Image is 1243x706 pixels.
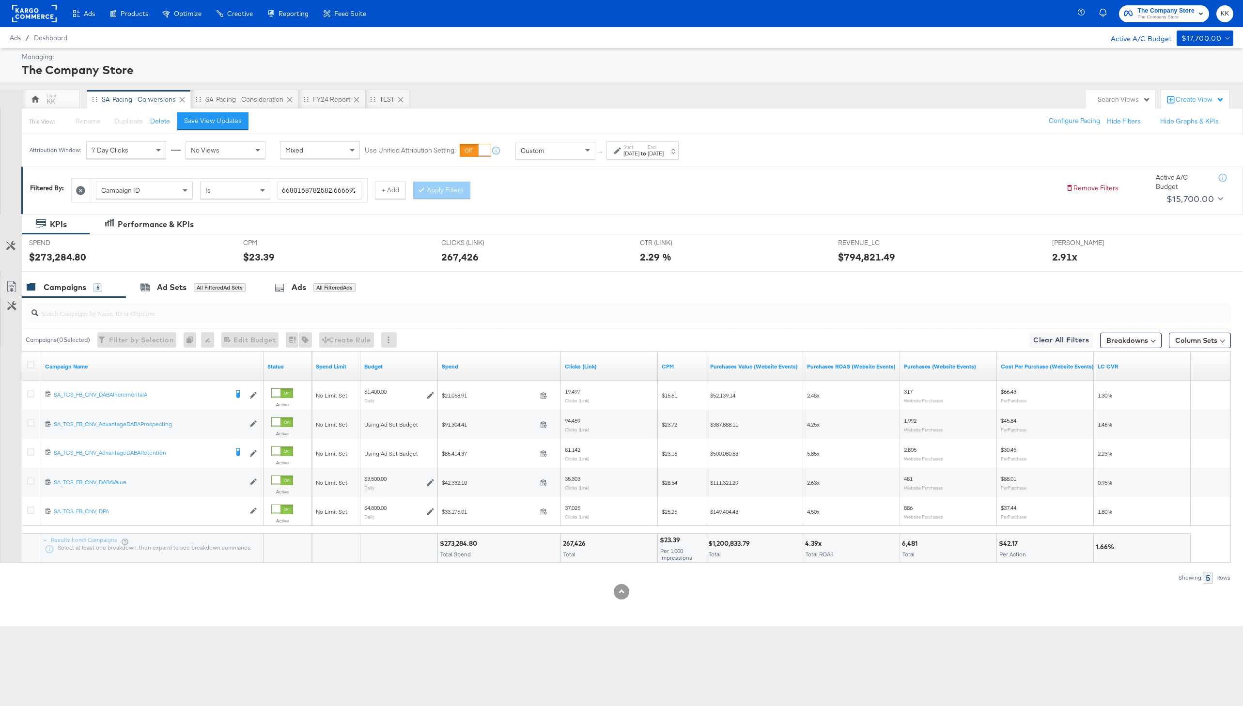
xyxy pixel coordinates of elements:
a: 1/0 Purchases / Clicks [1098,362,1187,370]
a: Dashboard [34,34,67,42]
div: $15,700.00 [1166,192,1214,206]
sub: Website Purchases [904,426,943,432]
span: CTR (LINK) [640,238,713,247]
div: Showing: [1178,574,1203,581]
span: $387,888.11 [710,420,738,428]
span: CPM [243,238,316,247]
div: Filtered By: [30,184,64,193]
div: 1.66% [1096,542,1117,552]
span: The Company Store [1137,14,1195,21]
sub: Per Purchase [1001,484,1026,490]
sub: Daily [364,484,374,490]
div: Save View Updates [184,116,242,125]
div: 267,426 [563,539,589,548]
span: Products [121,10,148,17]
button: KK [1216,5,1233,22]
div: $273,284.80 [29,250,86,264]
a: The average cost for each purchase tracked by your Custom Audience pixel on your website after pe... [1001,362,1094,370]
div: Drag to reorder tab [196,96,201,102]
div: 0 [184,332,201,348]
div: [DATE] [623,150,639,158]
sub: Daily [364,513,374,519]
a: SA_TCS_FB_CNV_DABAIncrementalA [54,390,228,400]
span: Clear All Filters [1033,334,1089,346]
span: 37,025 [565,504,580,511]
span: / [21,34,34,42]
span: 2.23% [1098,449,1112,457]
div: $1,200,833.79 [708,539,753,548]
sub: Clicks (Link) [565,513,590,519]
span: 317 [904,388,913,395]
span: $91,304.41 [442,421,536,428]
span: $37.44 [1001,504,1016,511]
div: Using Ad Set Budget [364,449,434,457]
div: SA_TCS_FB_CNV_DPA [54,507,245,515]
span: 7 Day Clicks [92,146,128,155]
input: Enter a search term [278,182,361,200]
span: $85,414.37 [442,450,536,457]
span: $45.84 [1001,417,1016,424]
label: Active [271,430,293,437]
div: Performance & KPIs [118,219,194,230]
span: No Limit Set [316,449,347,457]
span: Creative [227,10,253,17]
span: CLICKS (LINK) [441,238,514,247]
div: Drag to reorder tab [303,96,309,102]
a: The total amount spent to date. [442,362,557,370]
span: $52,139.14 [710,391,735,399]
a: If set, this is the maximum spend for your campaign. [316,362,357,370]
div: 2.29 % [640,250,671,264]
div: This View: [29,118,55,125]
span: Campaign ID [101,186,140,195]
span: Is [205,186,211,195]
sub: Clicks (Link) [565,484,590,490]
span: $111,321.29 [710,478,738,486]
div: Create View [1176,95,1224,105]
div: Drag to reorder tab [370,96,375,102]
span: The Company Store [1137,6,1195,16]
span: 1.46% [1098,420,1112,428]
span: $28.54 [662,478,677,486]
span: 4.50x [807,507,820,515]
div: 2.91x [1052,250,1077,264]
sub: Per Purchase [1001,455,1026,461]
span: No Limit Set [316,478,347,486]
span: $23.16 [662,449,677,457]
button: Hide Filters [1107,117,1141,126]
button: $17,700.00 [1177,31,1233,46]
span: $149,404.43 [710,507,738,515]
sub: Website Purchases [904,513,943,519]
div: SA_TCS_FB_CNV_AdvantageDABARetention [54,448,228,456]
div: 6,481 [902,539,920,548]
span: Total [563,551,575,558]
div: Drag to reorder tab [92,96,97,102]
div: $42.17 [999,539,1021,548]
div: $17,700.00 [1181,32,1221,45]
div: [DATE] [648,150,664,158]
sub: Clicks (Link) [565,397,590,403]
a: SA_TCS_FB_CNV_AdvantageDABARetention [54,448,228,458]
div: 267,426 [441,250,479,264]
sub: Per Purchase [1001,397,1026,403]
div: KPIs [50,219,67,230]
span: $33,175.01 [442,508,536,515]
a: The number of clicks on links appearing on your ad or Page that direct people to your sites off F... [565,362,654,370]
label: Active [271,518,293,524]
span: REVENUE_LC [838,238,911,247]
span: Total ROAS [806,551,834,558]
button: The Company StoreThe Company Store [1119,5,1209,22]
span: Custom [521,146,544,155]
a: The total value of the purchase actions divided by spend tracked by your Custom Audience pixel on... [807,362,896,370]
button: Hide Graphs & KPIs [1160,117,1219,126]
span: Ads [84,10,95,17]
a: The average cost you've paid to have 1,000 impressions of your ad. [662,362,702,370]
a: The total value of the purchase actions tracked by your Custom Audience pixel on your website aft... [710,362,799,370]
span: No Limit Set [316,420,347,428]
div: Campaigns ( 0 Selected) [26,336,90,344]
label: Active [271,460,293,466]
span: Per 1,000 Impressions [660,547,692,561]
span: 2.63x [807,478,820,486]
span: $23.72 [662,420,677,428]
a: The maximum amount you're willing to spend on your ads, on average each day or over the lifetime ... [364,362,434,370]
a: SA_TCS_FB_CNV_DABAValue [54,478,245,487]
